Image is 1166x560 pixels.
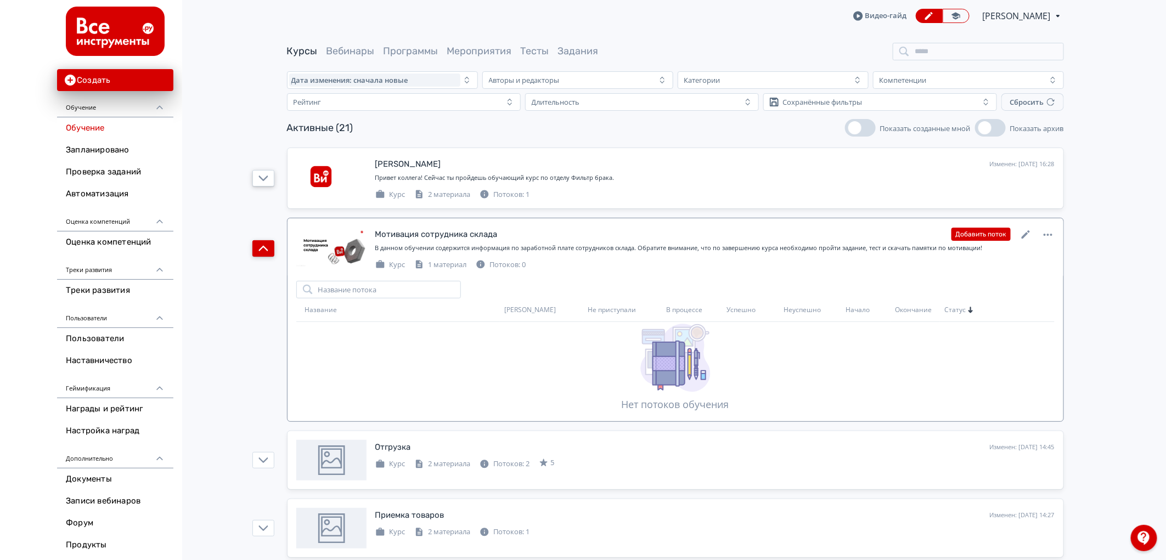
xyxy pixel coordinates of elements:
img: https://files.teachbase.ru/system/account/58008/logo/medium-5ae35628acea0f91897e3bd663f220f6.png [66,7,165,56]
a: Автоматизация [57,183,173,205]
div: Курс [375,189,405,200]
a: Награды и рейтинг [57,398,173,420]
div: Приемка товаров [375,509,444,522]
div: Нет потоков обучения [297,397,1054,412]
div: Потоков: 1 [480,189,530,200]
div: 2 материала [414,189,471,200]
span: Показать созданные мной [880,123,971,133]
div: Дополнительно [57,442,173,468]
div: Потоков: 2 [480,459,530,470]
a: Вебинары [326,45,375,57]
button: Добавить поток [951,228,1011,241]
div: Изменен: [DATE] 14:27 [990,511,1055,520]
div: Категории [684,76,720,84]
span: Название [305,306,337,315]
a: Продукты [57,534,173,556]
span: 5 [551,457,555,468]
a: Мероприятия [447,45,512,57]
div: Курс [375,527,405,538]
div: В данном обучении содержится информация по заработной плате сотрудников склада. Обратите внимание... [375,244,1055,253]
div: Сохранённые фильтры [783,98,863,106]
div: Длительность [532,98,580,106]
a: Треки развития [57,280,173,302]
a: Записи вебинаров [57,490,173,512]
button: Дата изменения: сначала новые [287,71,478,89]
a: Запланировано [57,139,173,161]
a: Наставничество [57,350,173,372]
div: [PERSON_NAME] [504,306,583,315]
a: Пользователи [57,328,173,350]
div: Отгрузка [375,441,411,454]
a: Форум [57,512,173,534]
div: Курс [375,259,405,270]
button: Рейтинг [287,93,521,111]
a: Проверка заданий [57,161,173,183]
a: Документы [57,468,173,490]
div: Треки развития [57,253,173,280]
div: Неуспешно [784,306,841,315]
div: В процессе [666,306,722,315]
div: Геймификация [57,372,173,398]
div: 1 материал [414,259,467,270]
button: Длительность [525,93,759,111]
div: 2 материала [414,527,471,538]
span: Начало [846,306,870,315]
button: Категории [678,71,869,89]
div: 2 материала [414,459,471,470]
div: Компетенции [880,76,927,84]
div: Не приступали [588,306,662,315]
a: Тесты [521,45,549,57]
button: Создать [57,69,173,91]
button: Сохранённые фильтры [763,93,997,111]
a: Оценка компетенций [57,231,173,253]
div: Авторы и редакторы [489,76,560,84]
a: Переключиться в режим ученика [943,9,970,23]
a: Программы [384,45,438,57]
span: Статус [944,306,966,315]
div: Оценка компетенций [57,205,173,231]
a: Видео-гайд [853,10,907,21]
span: Илья Трухачев [983,9,1052,22]
a: Обучение [57,117,173,139]
div: Фильтр Брака [375,158,441,171]
div: Рейтинг [294,98,322,106]
a: Настройка наград [57,420,173,442]
span: Дата изменения: сначала новые [291,76,408,84]
div: Обучение [57,91,173,117]
div: Изменен: [DATE] 14:45 [990,443,1055,452]
div: Курс [375,459,405,470]
div: Потоков: 0 [476,259,526,270]
div: Изменен: [DATE] 16:28 [990,160,1055,169]
div: Привет коллега! Сейчас ты пройдешь обучающий курс по отделу Фильтр брака. [375,173,1055,183]
div: Пользователи [57,302,173,328]
a: Курсы [287,45,318,57]
div: Успешно [726,306,779,315]
span: Окончание [895,306,932,315]
button: Авторы и редакторы [482,71,673,89]
button: Компетенции [873,71,1064,89]
div: Активные (21) [287,121,353,135]
a: Задания [558,45,599,57]
div: Потоков: 1 [480,527,530,538]
span: Показать архив [1010,123,1064,133]
div: Мотивация сотрудника склада [375,228,498,241]
button: Сбросить [1001,93,1064,111]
